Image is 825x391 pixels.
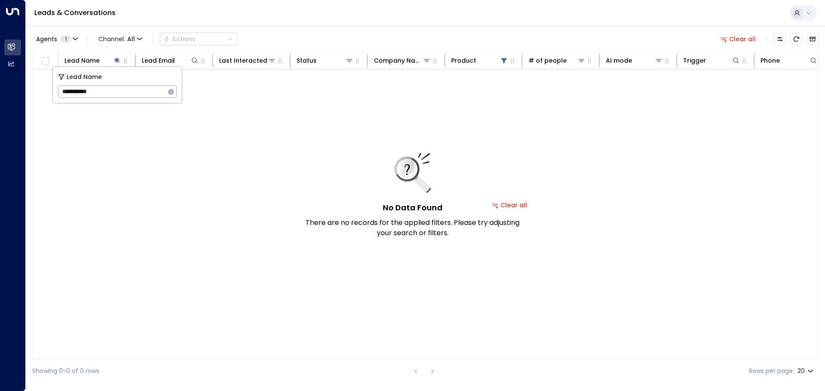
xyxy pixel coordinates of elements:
[61,36,71,42] span: 1
[219,55,267,66] div: Last Interacted
[219,55,276,66] div: Last Interacted
[761,55,818,66] div: Phone
[774,33,786,45] button: Customize
[64,55,122,66] div: Lead Name
[451,55,508,66] div: Product
[142,55,175,66] div: Lead Email
[164,35,196,43] div: Actions
[160,33,237,45] div: Button group with a nested menu
[383,202,443,213] h5: No Data Found
[717,33,760,45] button: Clear all
[410,366,438,376] nav: pagination navigation
[34,8,116,18] a: Leads & Conversations
[64,55,100,66] div: Lead Name
[127,36,135,42] span: All
[160,33,237,45] button: Actions
[296,55,317,66] div: Status
[36,36,57,42] span: Agents
[606,55,632,66] div: AI mode
[95,33,146,45] span: Channel:
[797,365,815,377] div: 20
[529,55,567,66] div: # of people
[32,367,99,376] div: Showing 0-0 of 0 rows
[529,55,586,66] div: # of people
[761,55,780,66] div: Phone
[683,55,706,66] div: Trigger
[142,55,199,66] div: Lead Email
[95,33,146,45] button: Channel:All
[749,367,794,376] label: Rows per page:
[790,33,802,45] span: Refresh
[296,55,354,66] div: Status
[451,55,476,66] div: Product
[67,72,102,82] span: Lead Name
[32,33,81,45] button: Agents1
[683,55,740,66] div: Trigger
[305,218,520,238] p: There are no records for the applied filters. Please try adjusting your search or filters.
[606,55,663,66] div: AI mode
[374,55,422,66] div: Company Name
[40,56,51,67] span: Toggle select all
[374,55,431,66] div: Company Name
[807,33,819,45] button: Archived Leads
